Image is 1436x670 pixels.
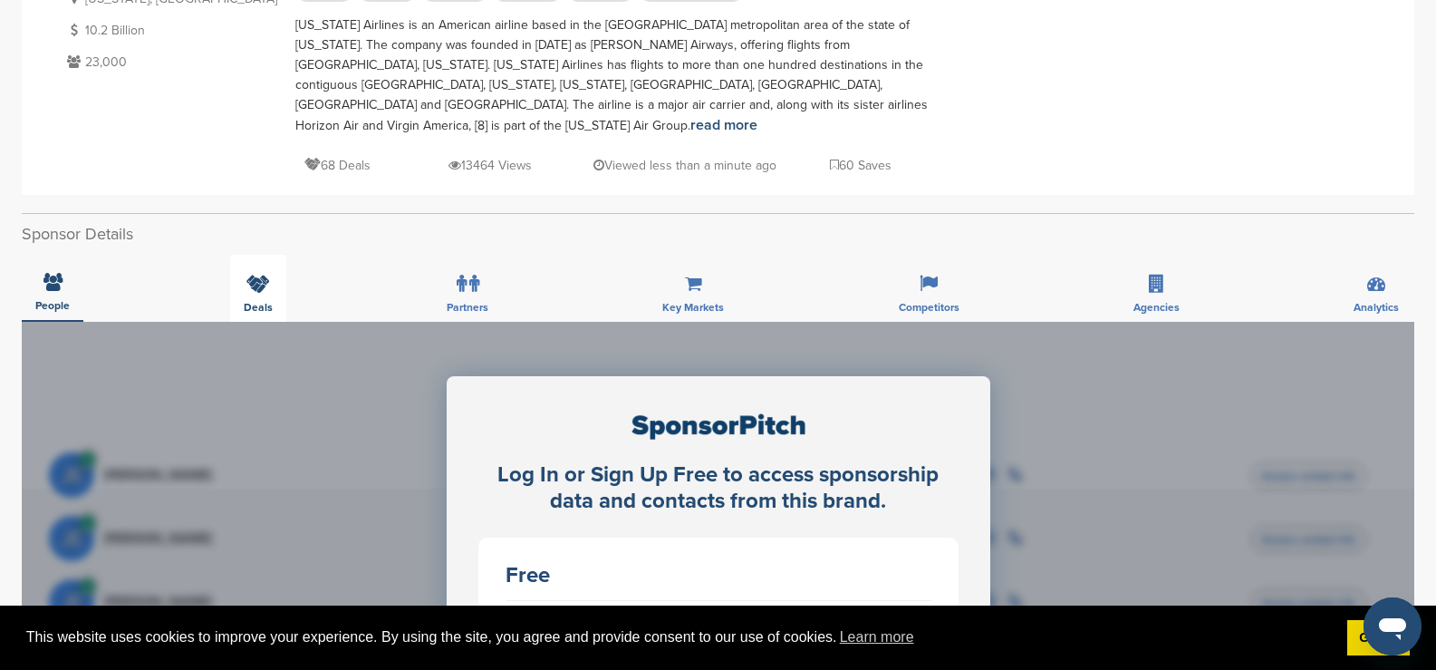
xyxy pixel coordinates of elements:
a: dismiss cookie message [1347,620,1410,656]
p: 23,000 [63,51,277,73]
a: read more [690,116,757,134]
p: 68 Deals [304,154,371,177]
p: Viewed less than a minute ago [593,154,776,177]
span: Agencies [1133,302,1180,313]
p: 13464 Views [448,154,532,177]
span: Analytics [1354,302,1399,313]
p: 60 Saves [830,154,891,177]
div: Free [506,565,931,587]
span: Competitors [899,302,959,313]
a: learn more about cookies [837,624,917,651]
span: People [35,300,70,311]
iframe: Button to launch messaging window [1364,597,1422,655]
span: Partners [447,302,488,313]
div: [US_STATE] Airlines is an American airline based in the [GEOGRAPHIC_DATA] metropolitan area of th... [295,15,930,136]
span: Deals [244,302,273,313]
p: 10.2 Billion [63,19,277,42]
h2: Sponsor Details [22,222,1414,247]
div: Log In or Sign Up Free to access sponsorship data and contacts from this brand. [478,462,959,515]
span: This website uses cookies to improve your experience. By using the site, you agree and provide co... [26,624,1333,651]
span: Key Markets [662,302,724,313]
